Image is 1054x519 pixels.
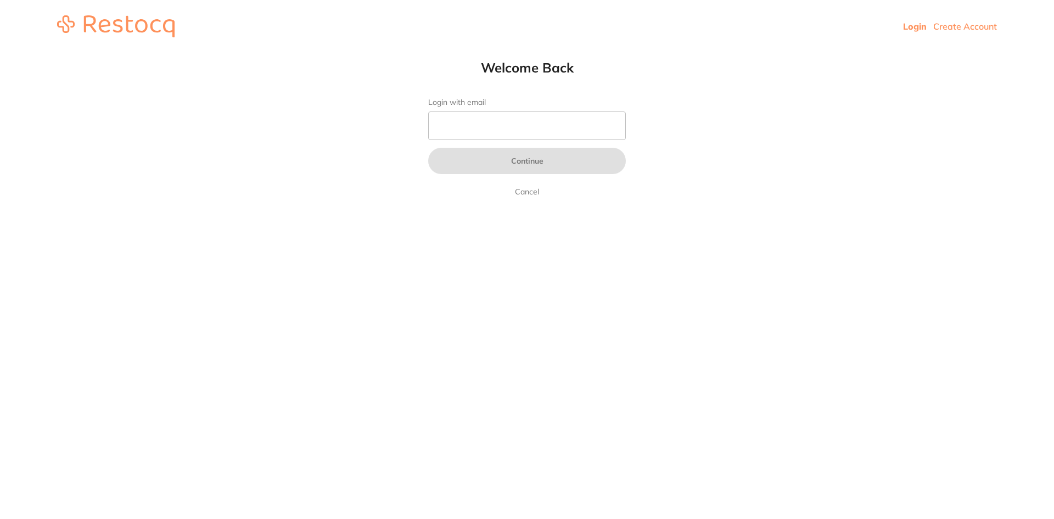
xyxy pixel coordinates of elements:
[903,21,927,32] a: Login
[933,21,997,32] a: Create Account
[428,98,626,107] label: Login with email
[406,59,648,76] h1: Welcome Back
[428,148,626,174] button: Continue
[57,15,175,37] img: restocq_logo.svg
[513,185,541,198] a: Cancel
